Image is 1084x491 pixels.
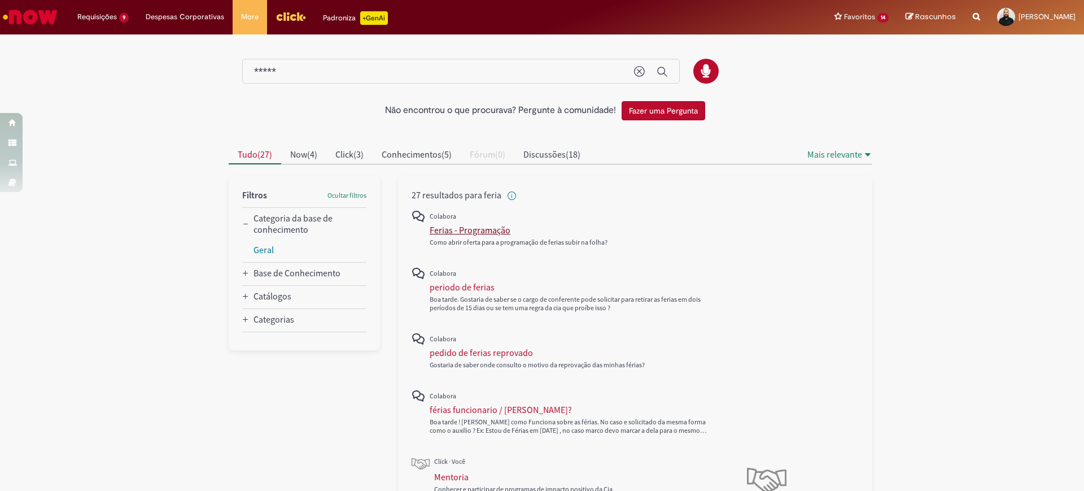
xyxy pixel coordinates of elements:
span: Despesas Corporativas [146,11,224,23]
span: [PERSON_NAME] [1019,12,1076,21]
button: Fazer uma Pergunta [622,101,705,120]
span: 14 [877,13,889,23]
span: 9 [119,13,129,23]
img: click_logo_yellow_360x200.png [276,8,306,25]
span: Requisições [77,11,117,23]
span: Favoritos [844,11,875,23]
h2: Não encontrou o que procurava? Pergunte à comunidade! [385,106,616,116]
p: +GenAi [360,11,388,25]
a: Rascunhos [906,12,956,23]
img: ServiceNow [1,6,59,28]
span: Rascunhos [915,11,956,22]
div: Padroniza [323,11,388,25]
span: More [241,11,259,23]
